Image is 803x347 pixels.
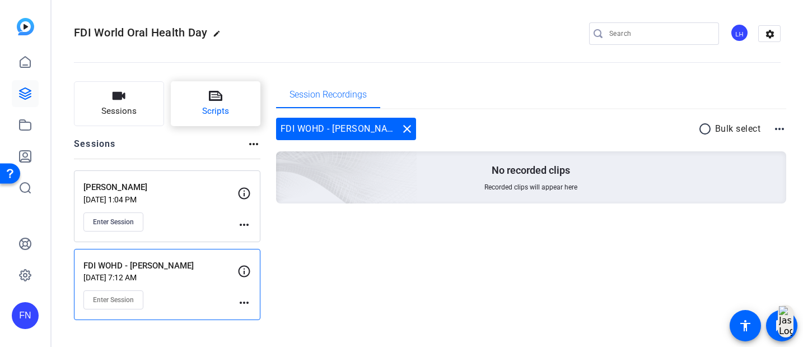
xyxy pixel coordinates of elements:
mat-icon: more_horiz [237,296,251,309]
span: Enter Session [93,218,134,226]
span: Session Recordings [290,90,367,99]
span: Recorded clips will appear here [484,183,577,192]
div: FDI WOHD - [PERSON_NAME] [276,118,416,140]
mat-icon: radio_button_unchecked [698,122,715,136]
input: Search [609,27,710,40]
div: LH [730,24,749,42]
h2: Sessions [74,137,116,159]
mat-icon: settings [759,26,781,43]
mat-icon: more_horiz [237,218,251,232]
button: Sessions [74,81,164,126]
img: blue-gradient.svg [17,18,34,35]
button: Scripts [171,81,261,126]
mat-icon: close [400,122,414,136]
p: Bulk select [715,122,761,136]
span: Sessions [101,105,137,118]
p: FDI WOHD - [PERSON_NAME] [83,260,237,272]
p: [PERSON_NAME] [83,181,237,194]
button: Enter Session [83,212,143,232]
p: No recorded clips [492,164,570,177]
mat-icon: more_horiz [247,137,260,151]
ngx-avatar: Lindsey Henry-Moss [730,24,750,43]
span: FDI World Oral Health Day [74,26,207,39]
img: embarkstudio-empty-session.png [151,40,418,284]
mat-icon: message [775,319,788,332]
mat-icon: accessibility [739,319,752,332]
mat-icon: more_horiz [773,122,786,136]
button: Enter Session [83,290,143,309]
span: Scripts [202,105,229,118]
div: FN [12,302,39,329]
mat-icon: edit [213,30,226,43]
p: [DATE] 7:12 AM [83,273,237,282]
span: Enter Session [93,295,134,304]
p: [DATE] 1:04 PM [83,195,237,204]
